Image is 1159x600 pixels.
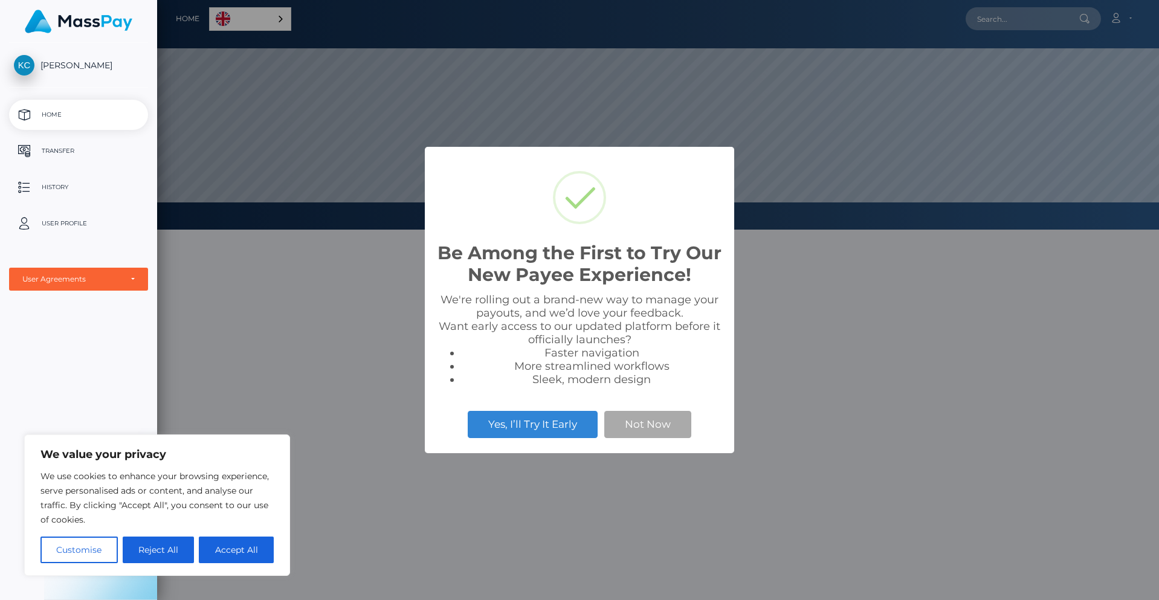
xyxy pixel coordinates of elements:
[22,274,121,284] div: User Agreements
[461,346,722,360] li: Faster navigation
[604,411,691,437] button: Not Now
[461,373,722,386] li: Sleek, modern design
[40,469,274,527] p: We use cookies to enhance your browsing experience, serve personalised ads or content, and analys...
[14,142,143,160] p: Transfer
[14,106,143,124] p: Home
[40,537,118,563] button: Customise
[9,268,148,291] button: User Agreements
[468,411,598,437] button: Yes, I’ll Try It Early
[461,360,722,373] li: More streamlined workflows
[24,434,290,576] div: We value your privacy
[437,242,722,286] h2: Be Among the First to Try Our New Payee Experience!
[123,537,195,563] button: Reject All
[14,215,143,233] p: User Profile
[199,537,274,563] button: Accept All
[40,447,274,462] p: We value your privacy
[437,293,722,386] div: We're rolling out a brand-new way to manage your payouts, and we’d love your feedback. Want early...
[14,178,143,196] p: History
[9,60,148,71] span: [PERSON_NAME]
[25,10,132,33] img: MassPay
